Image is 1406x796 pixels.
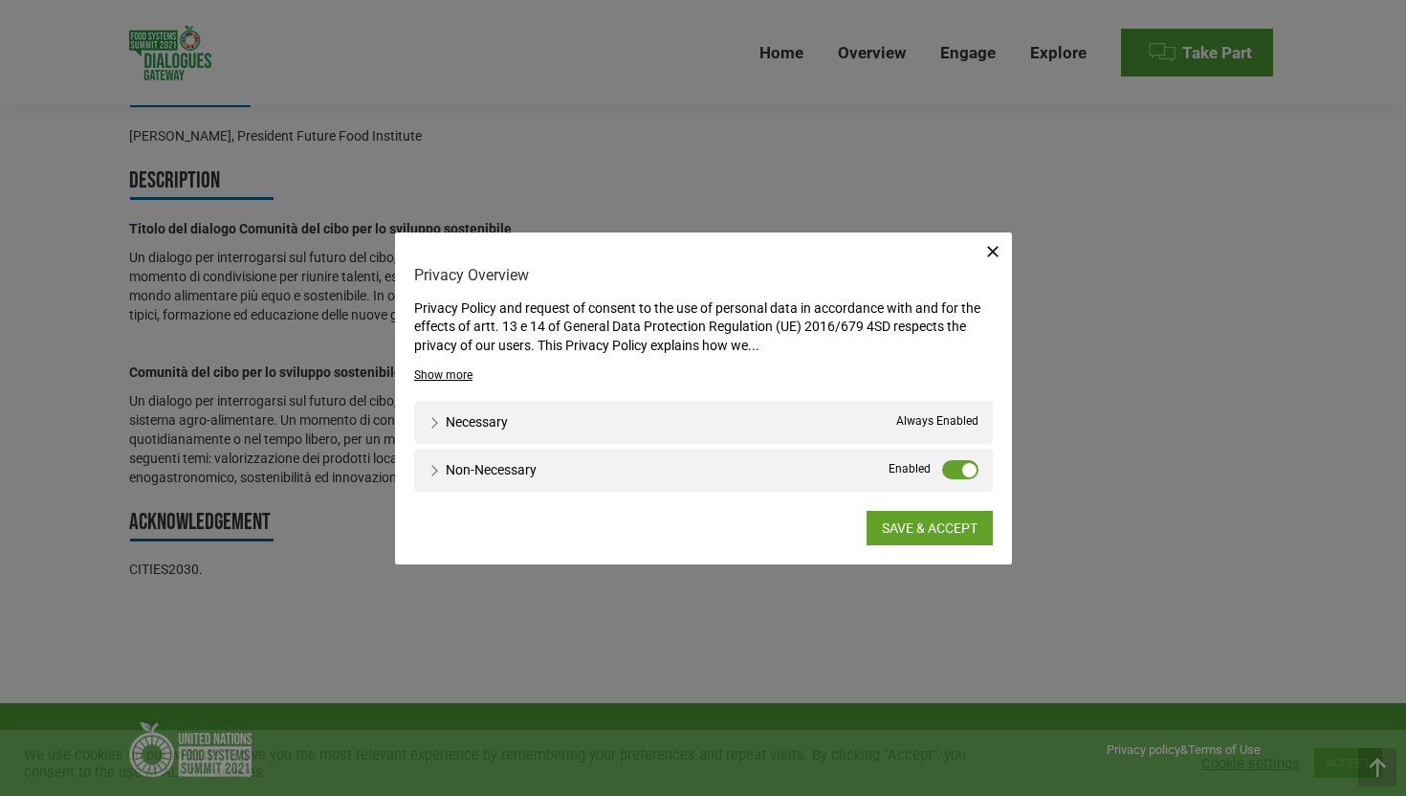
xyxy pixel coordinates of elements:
[896,412,978,432] span: Always Enabled
[428,412,508,432] a: Necessary
[414,366,472,384] a: Show more
[414,260,993,289] h4: Privacy Overview
[428,460,537,480] a: Non-necessary
[414,298,993,355] div: Privacy Policy and request of consent to the use of personal data in accordance with and for the ...
[867,511,993,545] a: SAVE & ACCEPT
